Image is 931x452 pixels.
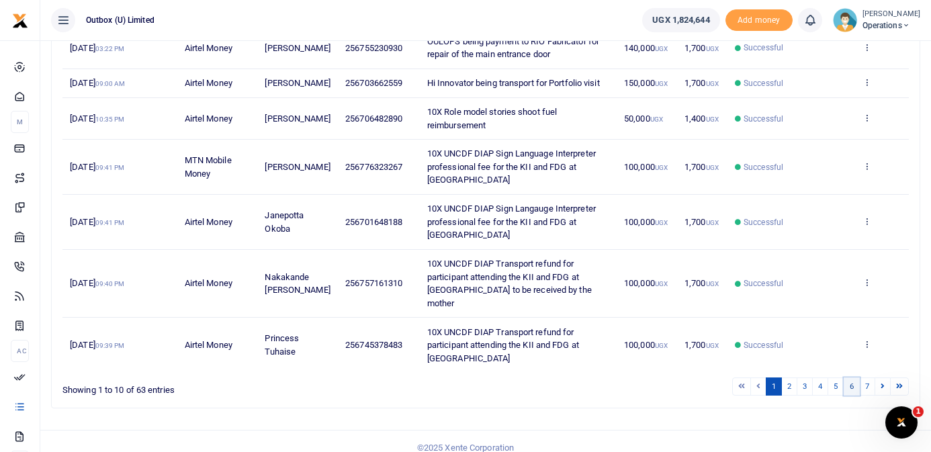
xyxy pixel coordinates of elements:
span: [PERSON_NAME] [265,43,330,53]
a: UGX 1,824,644 [642,8,719,32]
small: UGX [655,342,668,349]
span: 10X UNCDF DIAP Sign Langauge Interpreter professional fee for the KII and FDG at [GEOGRAPHIC_DATA] [427,204,596,240]
span: Add money [725,9,793,32]
span: 1,700 [684,162,719,172]
span: Nakakande [PERSON_NAME] [265,272,330,296]
span: 50,000 [624,114,663,124]
span: 1,700 [684,43,719,53]
small: UGX [706,164,719,171]
span: 1,700 [684,340,719,350]
small: UGX [655,219,668,226]
span: 140,000 [624,43,668,53]
img: logo-small [12,13,28,29]
span: 256776323267 [345,162,402,172]
small: UGX [706,219,719,226]
a: Add money [725,14,793,24]
span: Airtel Money [185,278,232,288]
small: 10:35 PM [95,116,125,123]
small: UGX [655,45,668,52]
span: [DATE] [70,114,124,124]
small: UGX [706,45,719,52]
span: Janepotta Okoba [265,210,304,234]
span: 256703662559 [345,78,402,88]
span: Operations [862,19,920,32]
span: [DATE] [70,78,125,88]
span: Airtel Money [185,340,232,350]
a: 2 [781,377,797,396]
small: [PERSON_NAME] [862,9,920,20]
small: 09:41 PM [95,164,125,171]
span: 100,000 [624,217,668,227]
span: 256745378483 [345,340,402,350]
span: 256755230930 [345,43,402,53]
a: 1 [766,377,782,396]
span: [DATE] [70,278,124,288]
span: [PERSON_NAME] [265,162,330,172]
a: 7 [859,377,875,396]
a: profile-user [PERSON_NAME] Operations [833,8,920,32]
span: 256701648188 [345,217,402,227]
span: Successful [744,161,783,173]
span: Successful [744,113,783,125]
span: [DATE] [70,162,124,172]
span: Airtel Money [185,78,232,88]
span: 10X UNCDF DIAP Transport refund for participant attending the KII and FDG at [GEOGRAPHIC_DATA] to... [427,259,592,308]
span: 1,400 [684,114,719,124]
span: 1 [913,406,924,417]
span: Outbox (U) Limited [81,14,160,26]
small: UGX [706,116,719,123]
small: 09:40 PM [95,280,125,287]
small: 09:39 PM [95,342,125,349]
div: Showing 1 to 10 of 63 entries [62,376,410,397]
small: UGX [650,116,663,123]
span: [DATE] [70,217,124,227]
span: Successful [744,42,783,54]
span: 100,000 [624,278,668,288]
small: 09:41 PM [95,219,125,226]
iframe: Intercom live chat [885,406,918,439]
span: 100,000 [624,162,668,172]
span: Airtel Money [185,43,232,53]
small: UGX [706,342,719,349]
span: Hi Innovator being transport for Portfolio visit [427,78,600,88]
span: 10X UNCDF DIAP Sign Language Interpreter professional fee for the KII and FDG at [GEOGRAPHIC_DATA] [427,148,596,185]
a: 4 [812,377,828,396]
span: UGX 1,824,644 [652,13,709,27]
span: Princess Tuhaise [265,333,299,357]
span: Airtel Money [185,114,232,124]
small: UGX [655,80,668,87]
span: 10X Role model stories shoot fuel reimbursement [427,107,557,130]
span: Successful [744,277,783,289]
small: UGX [655,164,668,171]
small: 09:00 AM [95,80,126,87]
small: UGX [655,280,668,287]
span: 256757161310 [345,278,402,288]
a: 3 [797,377,813,396]
span: MTN Mobile Money [185,155,232,179]
span: [DATE] [70,340,124,350]
span: 100,000 [624,340,668,350]
li: M [11,111,29,133]
a: 5 [828,377,844,396]
span: Successful [744,339,783,351]
span: 256706482890 [345,114,402,124]
span: [PERSON_NAME] [265,114,330,124]
small: UGX [706,80,719,87]
span: 1,700 [684,278,719,288]
li: Wallet ballance [637,8,725,32]
small: 03:22 PM [95,45,125,52]
span: 150,000 [624,78,668,88]
span: Successful [744,77,783,89]
span: 1,700 [684,217,719,227]
img: profile-user [833,8,857,32]
span: Airtel Money [185,217,232,227]
a: logo-small logo-large logo-large [12,15,28,25]
a: 6 [844,377,860,396]
span: [PERSON_NAME] [265,78,330,88]
li: Toup your wallet [725,9,793,32]
span: 1,700 [684,78,719,88]
li: Ac [11,340,29,362]
span: Successful [744,216,783,228]
span: 10X UNCDF DIAP Transport refund for participant attending the KII and FDG at [GEOGRAPHIC_DATA] [427,327,579,363]
span: [DATE] [70,43,124,53]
